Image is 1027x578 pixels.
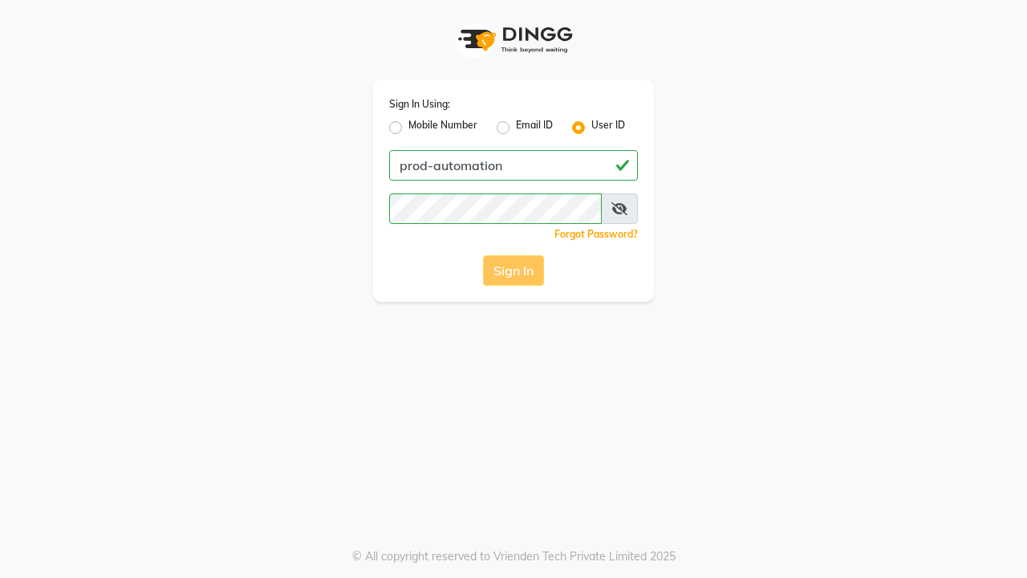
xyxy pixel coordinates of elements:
[591,118,625,137] label: User ID
[449,16,578,63] img: logo1.svg
[516,118,553,137] label: Email ID
[389,193,602,224] input: Username
[408,118,477,137] label: Mobile Number
[389,150,638,181] input: Username
[554,228,638,240] a: Forgot Password?
[389,97,450,112] label: Sign In Using:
